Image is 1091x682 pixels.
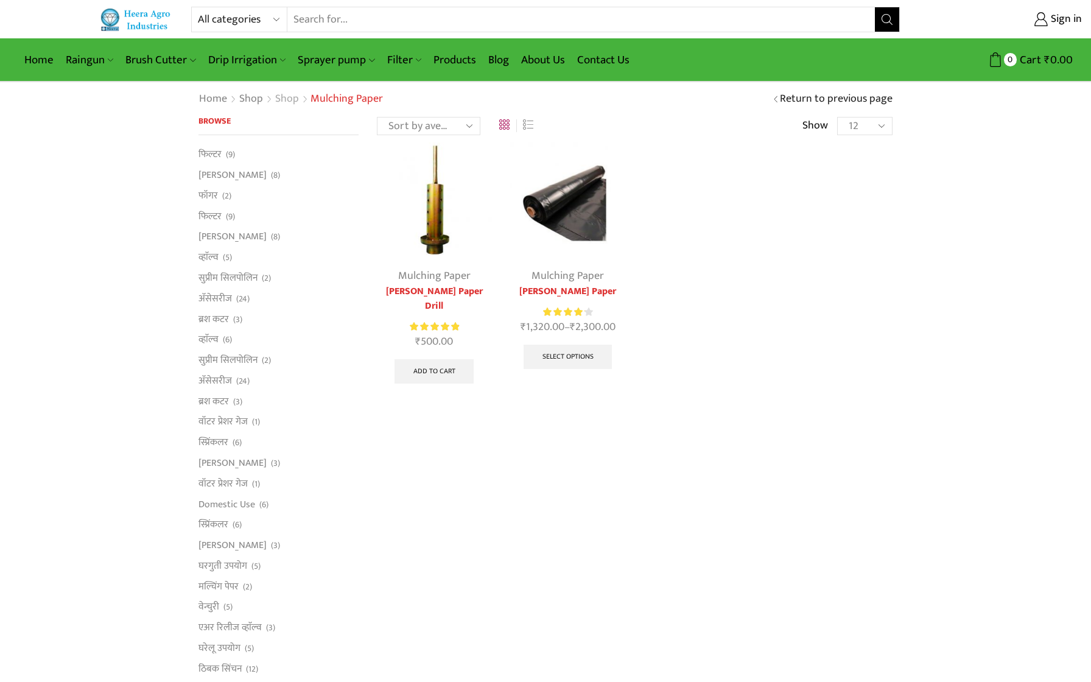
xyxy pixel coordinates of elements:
[243,581,252,593] span: (2)
[1044,51,1050,69] span: ₹
[198,329,219,350] a: व्हाॅल्व
[918,9,1082,30] a: Sign in
[510,284,625,299] a: [PERSON_NAME] Paper
[198,165,267,186] a: [PERSON_NAME]
[570,318,616,336] bdi: 2,300.00
[875,7,899,32] button: Search button
[912,49,1073,71] a: 0 Cart ₹0.00
[271,231,280,243] span: (8)
[198,227,267,247] a: [PERSON_NAME]
[275,91,300,107] a: Shop
[198,576,239,597] a: मल्चिंग पेपर
[310,93,383,106] h1: Mulching Paper
[780,91,893,107] a: Return to previous page
[233,314,242,326] span: (3)
[198,185,218,206] a: फॉगर
[571,46,636,74] a: Contact Us
[271,457,280,469] span: (3)
[198,555,247,576] a: घरगुती उपयोग
[410,320,459,333] span: Rated out of 5
[198,288,232,309] a: अ‍ॅसेसरीज
[18,46,60,74] a: Home
[233,437,242,449] span: (6)
[198,658,242,679] a: ठिबक सिंचन
[543,306,585,318] span: Rated out of 5
[198,350,258,371] a: सुप्रीम सिलपोलिन
[415,332,421,351] span: ₹
[259,499,268,511] span: (6)
[427,46,482,74] a: Products
[252,478,260,490] span: (1)
[198,494,255,515] a: Domestic Use
[198,638,240,659] a: घरेलू उपयोग
[1044,51,1073,69] bdi: 0.00
[198,91,228,107] a: Home
[226,211,235,223] span: (9)
[395,359,474,384] a: Add to cart: “Heera Mulching Paper Drill”
[198,370,232,391] a: अ‍ॅसेसरीज
[377,284,492,314] a: [PERSON_NAME] Paper Drill
[119,46,202,74] a: Brush Cutter
[239,91,264,107] a: Shop
[266,622,275,634] span: (3)
[482,46,515,74] a: Blog
[570,318,575,336] span: ₹
[198,247,219,268] a: व्हाॅल्व
[198,515,228,535] a: स्प्रिंकलर
[377,117,480,135] select: Shop order
[262,354,271,367] span: (2)
[198,147,222,164] a: फिल्टर
[521,318,526,336] span: ₹
[287,7,875,32] input: Search for...
[198,206,222,227] a: फिल्टर
[398,267,471,285] a: Mulching Paper
[198,617,262,638] a: एअर रिलीज व्हाॅल्व
[1048,12,1082,27] span: Sign in
[531,267,604,285] a: Mulching Paper
[236,293,250,305] span: (24)
[198,473,248,494] a: वॉटर प्रेशर गेज
[510,319,625,336] span: –
[198,453,267,474] a: [PERSON_NAME]
[226,149,235,161] span: (9)
[198,391,229,412] a: ब्रश कटर
[233,519,242,531] span: (6)
[515,46,571,74] a: About Us
[223,334,232,346] span: (6)
[233,396,242,408] span: (3)
[60,46,119,74] a: Raingun
[245,642,254,655] span: (5)
[262,272,271,284] span: (2)
[198,114,231,128] span: Browse
[524,345,612,369] a: Select options for “Heera Mulching Paper”
[223,251,232,264] span: (5)
[415,332,453,351] bdi: 500.00
[381,46,427,74] a: Filter
[198,597,219,617] a: वेन्चुरी
[202,46,292,74] a: Drip Irrigation
[292,46,381,74] a: Sprayer pump
[198,91,383,107] nav: Breadcrumb
[271,540,280,552] span: (3)
[246,663,258,675] span: (12)
[1004,53,1017,66] span: 0
[198,412,248,432] a: वॉटर प्रेशर गेज
[198,309,229,329] a: ब्रश कटर
[223,601,233,613] span: (5)
[1017,52,1041,68] span: Cart
[252,416,260,428] span: (1)
[198,267,258,288] a: सुप्रीम सिलपोलिन
[251,560,261,572] span: (5)
[198,432,228,453] a: स्प्रिंकलर
[271,169,280,181] span: (8)
[222,190,231,202] span: (2)
[198,535,267,556] a: [PERSON_NAME]
[510,142,625,258] img: Heera Mulching Paper
[410,320,459,333] div: Rated 5.00 out of 5
[543,306,592,318] div: Rated 4.27 out of 5
[521,318,564,336] bdi: 1,320.00
[802,118,828,134] span: Show
[236,375,250,387] span: (24)
[377,142,492,258] img: Heera Mulching Paper Drill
